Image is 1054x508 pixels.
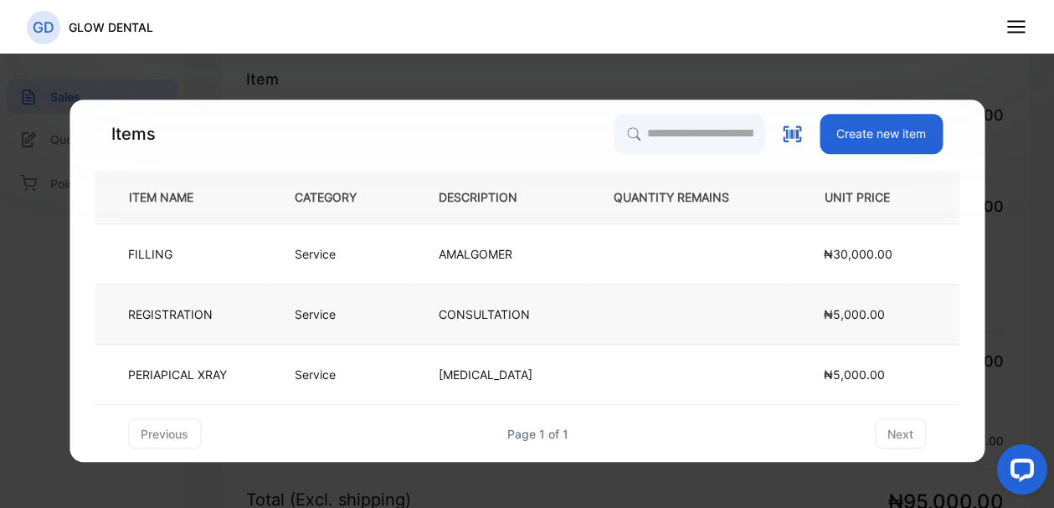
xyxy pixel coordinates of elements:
[122,188,220,206] p: ITEM NAME
[824,307,885,321] span: ₦5,000.00
[128,418,201,449] button: previous
[507,425,568,443] div: Page 1 of 1
[439,366,532,383] p: [MEDICAL_DATA]
[439,188,544,206] p: DESCRIPTION
[295,188,383,206] p: CATEGORY
[875,418,926,449] button: next
[295,305,336,323] p: Service
[111,121,156,146] p: Items
[614,188,756,206] p: QUANTITY REMAINS
[824,367,885,382] span: ₦5,000.00
[128,245,179,263] p: FILLING
[295,366,336,383] p: Service
[820,114,943,154] button: Create new item
[811,188,932,206] p: UNIT PRICE
[824,247,892,261] span: ₦30,000.00
[128,366,227,383] p: PERIAPICAL XRAY
[984,438,1054,508] iframe: LiveChat chat widget
[439,245,512,263] p: AMALGOMER
[295,245,336,263] p: Service
[69,18,153,36] p: GLOW DENTAL
[128,305,213,323] p: REGISTRATION
[33,17,54,38] p: GD
[439,305,530,323] p: CONSULTATION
